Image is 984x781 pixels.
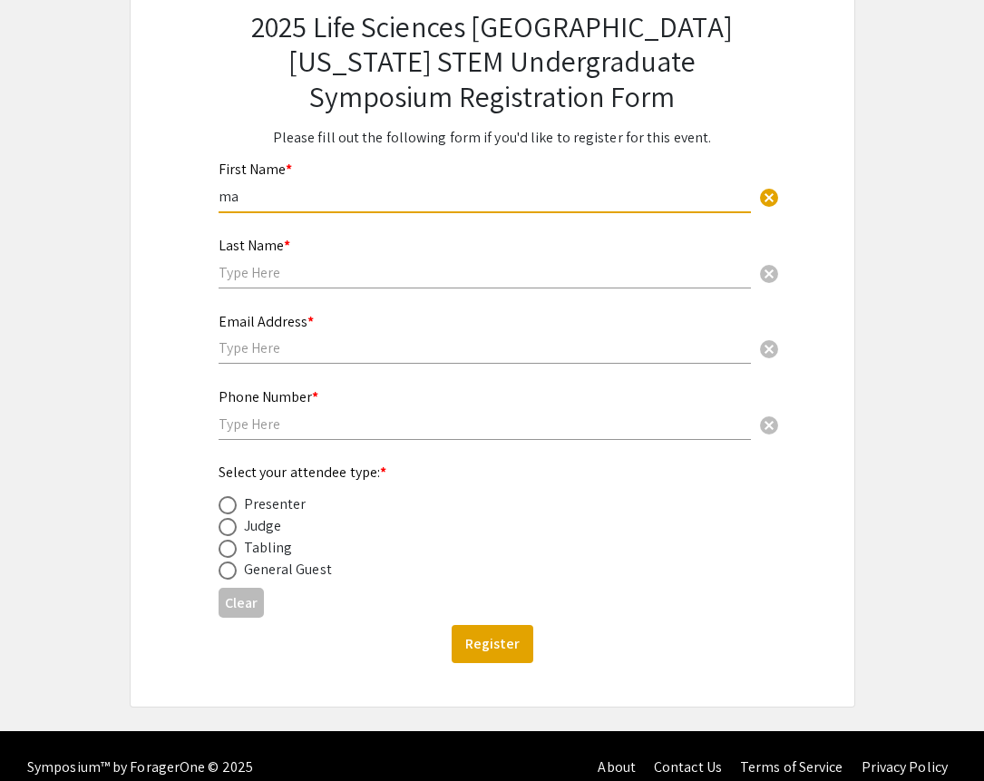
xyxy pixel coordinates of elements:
span: cancel [758,338,780,360]
a: About [598,757,636,776]
a: Privacy Policy [862,757,948,776]
a: Contact Us [654,757,722,776]
iframe: Chat [14,699,77,767]
div: Tabling [244,537,293,559]
a: Terms of Service [740,757,843,776]
button: Clear [219,588,264,618]
div: Judge [244,515,282,537]
div: Presenter [244,493,307,515]
button: Register [452,625,533,663]
button: Clear [751,254,787,290]
h2: 2025 Life Sciences [GEOGRAPHIC_DATA][US_STATE] STEM Undergraduate Symposium Registration Form [219,9,766,113]
input: Type Here [219,263,751,282]
span: cancel [758,187,780,209]
p: Please fill out the following form if you'd like to register for this event. [219,127,766,149]
mat-label: Phone Number [219,387,318,406]
input: Type Here [219,415,751,434]
mat-label: Last Name [219,236,290,255]
mat-label: First Name [219,160,292,179]
div: General Guest [244,559,332,581]
button: Clear [751,406,787,443]
span: cancel [758,415,780,436]
button: Clear [751,330,787,366]
button: Clear [751,178,787,214]
mat-label: Email Address [219,312,314,331]
input: Type Here [219,338,751,357]
input: Type Here [219,187,751,206]
mat-label: Select your attendee type: [219,463,387,482]
span: cancel [758,263,780,285]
